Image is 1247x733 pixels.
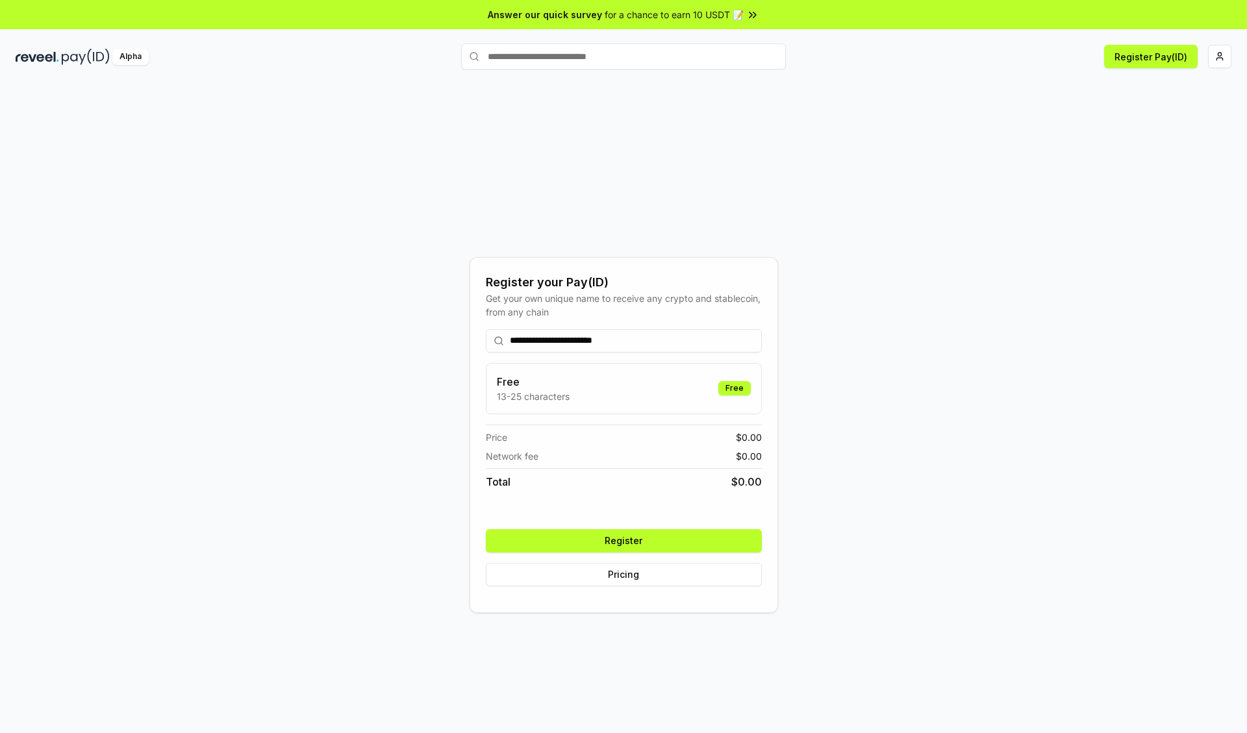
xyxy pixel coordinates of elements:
[486,474,510,490] span: Total
[486,529,762,553] button: Register
[736,430,762,444] span: $ 0.00
[486,273,762,292] div: Register your Pay(ID)
[488,8,602,21] span: Answer our quick survey
[486,563,762,586] button: Pricing
[486,292,762,319] div: Get your own unique name to receive any crypto and stablecoin, from any chain
[486,449,538,463] span: Network fee
[62,49,110,65] img: pay_id
[736,449,762,463] span: $ 0.00
[718,381,751,395] div: Free
[112,49,149,65] div: Alpha
[16,49,59,65] img: reveel_dark
[497,390,570,403] p: 13-25 characters
[486,430,507,444] span: Price
[497,374,570,390] h3: Free
[1104,45,1198,68] button: Register Pay(ID)
[731,474,762,490] span: $ 0.00
[605,8,744,21] span: for a chance to earn 10 USDT 📝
